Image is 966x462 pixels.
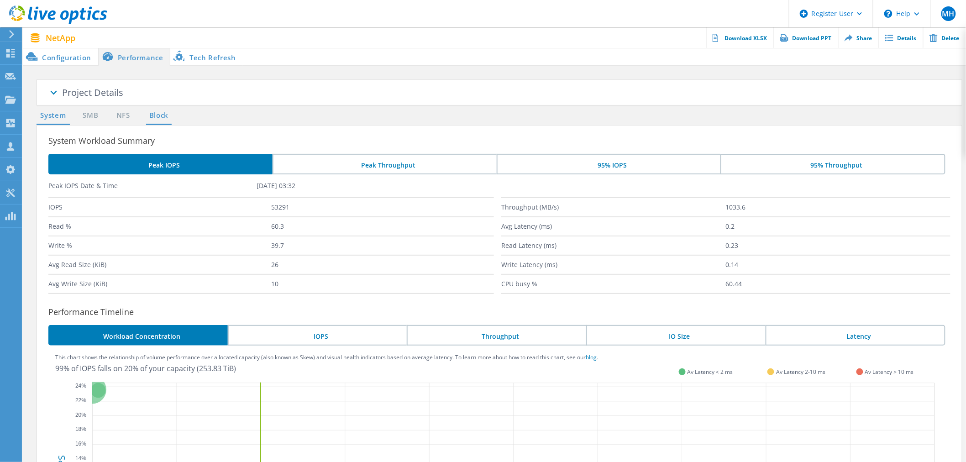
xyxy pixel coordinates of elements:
label: 0.23 [726,236,950,255]
label: 99% of IOPS falls on 20% of your capacity (253.83 TiB) [56,363,236,373]
text: 24% [75,383,86,389]
span: NetApp [46,34,75,42]
a: Live Optics Dashboard [9,19,107,26]
label: 1033.6 [726,198,950,216]
label: 0.14 [726,256,950,274]
label: 60.3 [271,217,494,236]
a: Share [838,27,879,48]
label: Write % [48,236,271,255]
label: This chart shows the relationship of volume performance over allocated capacity (also known as Sk... [56,355,598,360]
label: IOPS [48,198,271,216]
span: Project Details [62,86,123,99]
li: Peak IOPS [48,154,273,174]
label: Read Latency (ms) [501,236,726,255]
a: Download PPT [774,27,838,48]
a: Download XLSX [706,27,774,48]
h3: System Workload Summary [48,134,962,147]
a: Block [146,110,171,121]
li: 95% Throughput [720,154,945,174]
label: Avg Read Size (KiB) [48,256,271,274]
text: 14% [75,455,86,462]
text: 18% [75,426,86,433]
label: 0.2 [726,217,950,236]
label: CPU busy % [501,275,726,293]
label: 60.44 [726,275,950,293]
label: 10 [271,275,494,293]
label: Av Latency > 10 ms [865,368,914,376]
h3: Performance Timeline [48,305,962,318]
span: MH [942,10,955,17]
a: System [37,110,70,121]
label: Peak IOPS Date & Time [48,181,257,190]
a: SMB [80,110,100,121]
svg: \n [884,10,892,18]
li: Workload Concentration [48,325,228,346]
text: 20% [75,412,86,418]
a: Delete [923,27,966,48]
a: Details [879,27,923,48]
li: IO Size [586,325,766,346]
label: 26 [271,256,494,274]
span: blog [586,353,597,361]
label: [DATE] 03:32 [257,181,465,190]
label: Av Latency 2-10 ms [776,368,825,376]
li: Latency [766,325,946,346]
a: NFS [114,110,132,121]
label: Write Latency (ms) [501,256,726,274]
li: IOPS [228,325,407,346]
label: Avg Latency (ms) [501,217,726,236]
text: 16% [75,441,86,447]
label: Avg Write Size (KiB) [48,275,271,293]
li: Peak Throughput [273,154,497,174]
li: Throughput [407,325,586,346]
label: 53291 [271,198,494,216]
text: 22% [75,397,86,404]
label: Throughput (MB/s) [501,198,726,216]
label: Read % [48,217,271,236]
label: Av Latency < 2 ms [688,368,733,376]
label: 39.7 [271,236,494,255]
li: 95% IOPS [497,154,721,174]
